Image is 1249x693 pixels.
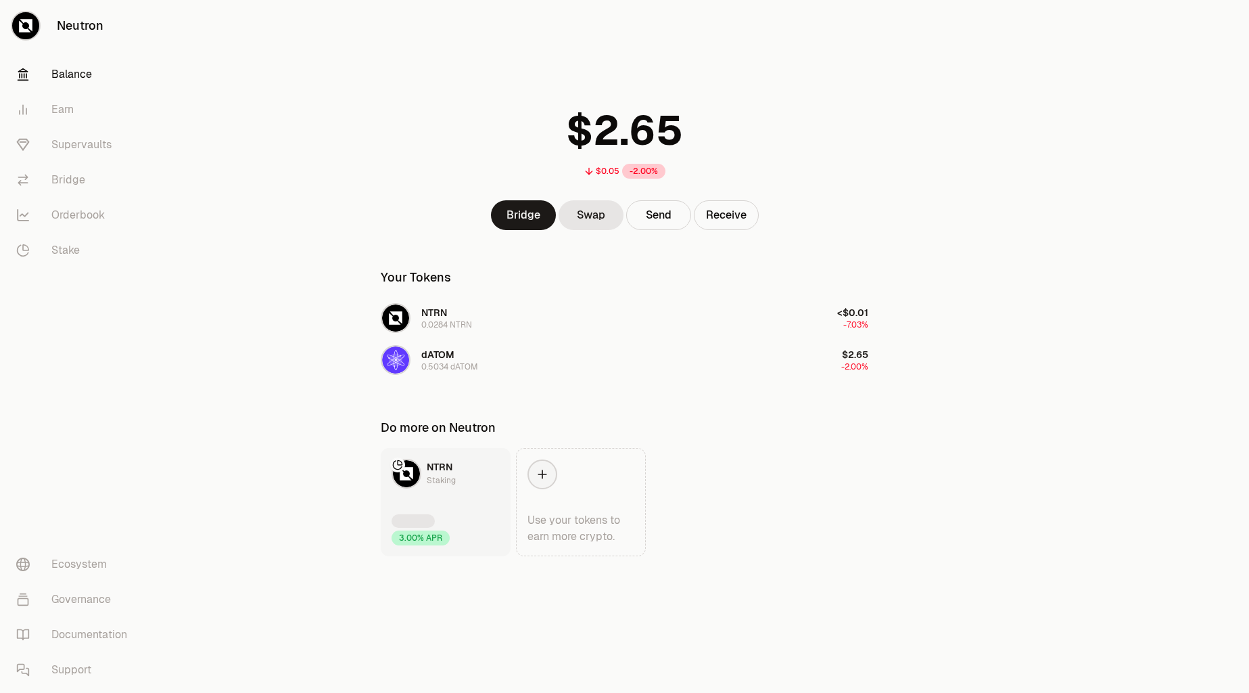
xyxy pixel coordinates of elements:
span: -2.00% [841,361,868,372]
button: Receive [694,200,759,230]
div: 0.0284 NTRN [421,319,472,330]
img: NTRN Logo [382,305,409,332]
a: Swap [559,200,623,230]
a: Documentation [5,617,146,652]
a: NTRN LogoNTRNStaking3.00% APR [381,448,511,556]
button: Send [626,200,691,230]
div: Do more on Neutron [381,418,496,437]
button: NTRN LogoNTRN0.0284 NTRN<$0.01-7.03% [373,298,876,338]
span: <$0.01 [837,307,868,319]
a: Governance [5,582,146,617]
a: Bridge [491,200,556,230]
img: dATOM Logo [382,346,409,374]
a: Bridge [5,162,146,198]
div: Staking [427,474,456,487]
a: Use your tokens to earn more crypto. [516,448,646,556]
a: Balance [5,57,146,92]
span: NTRN [421,307,447,319]
span: dATOM [421,349,454,361]
a: Support [5,652,146,688]
img: NTRN Logo [393,460,420,487]
div: 3.00% APR [392,531,450,545]
a: Supervaults [5,127,146,162]
a: Earn [5,92,146,127]
span: $2.65 [842,349,868,361]
span: -7.03% [843,319,868,330]
div: Your Tokens [381,268,451,287]
div: $0.05 [596,166,619,177]
span: NTRN [427,461,452,473]
a: Orderbook [5,198,146,233]
div: Use your tokens to earn more crypto. [527,512,634,545]
button: dATOM LogodATOM0.5034 dATOM$2.65-2.00% [373,340,876,380]
a: Stake [5,233,146,268]
div: -2.00% [622,164,665,179]
a: Ecosystem [5,547,146,582]
div: 0.5034 dATOM [421,361,478,372]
